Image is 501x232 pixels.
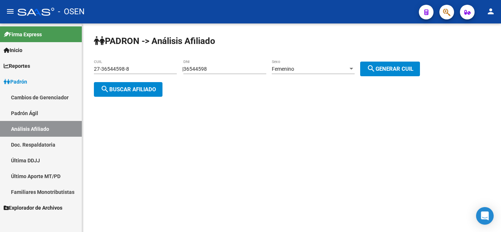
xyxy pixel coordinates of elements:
[367,64,376,73] mat-icon: search
[94,82,162,97] button: Buscar afiliado
[6,7,15,16] mat-icon: menu
[4,204,62,212] span: Explorador de Archivos
[58,4,85,20] span: - OSEN
[4,78,27,86] span: Padrón
[182,66,425,72] div: |
[476,207,494,225] div: Open Intercom Messenger
[100,86,156,93] span: Buscar afiliado
[94,36,215,46] strong: PADRON -> Análisis Afiliado
[272,66,294,72] span: Femenino
[367,66,413,72] span: Generar CUIL
[360,62,420,76] button: Generar CUIL
[486,7,495,16] mat-icon: person
[4,46,22,54] span: Inicio
[4,62,30,70] span: Reportes
[100,85,109,93] mat-icon: search
[4,30,42,38] span: Firma Express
